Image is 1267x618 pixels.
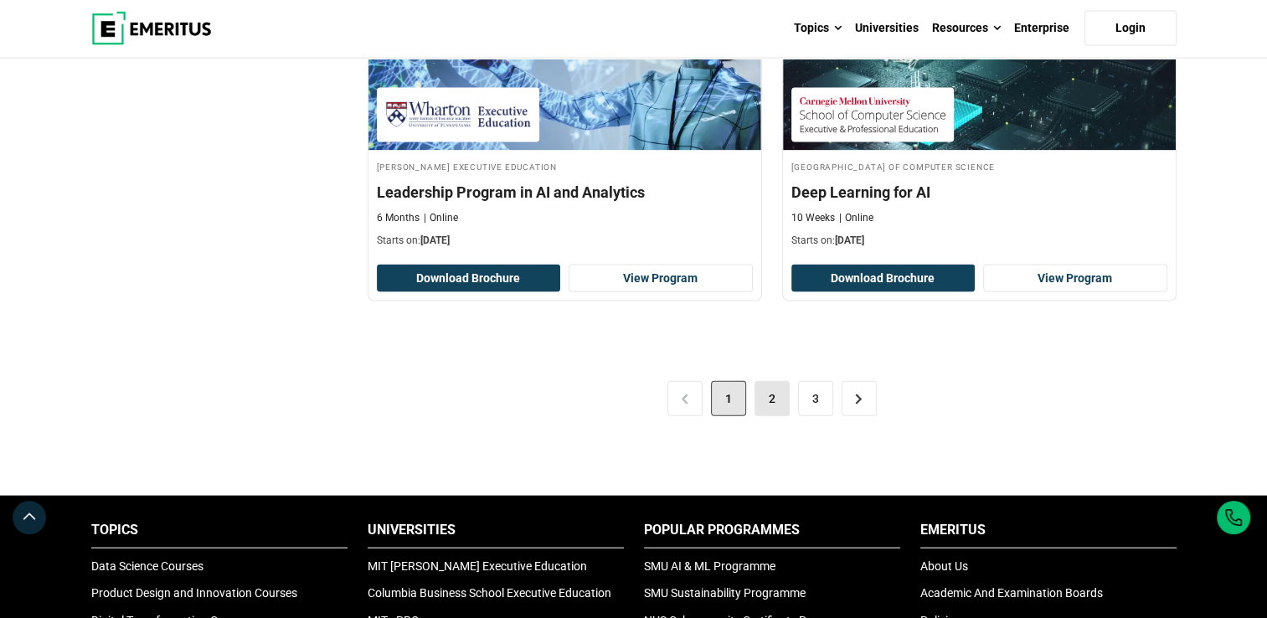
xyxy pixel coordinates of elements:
p: 6 Months [377,211,420,225]
a: Academic And Examination Boards [920,586,1103,600]
img: Carnegie Mellon University School of Computer Science [800,96,945,134]
a: 2 [755,381,790,416]
a: Product Design and Innovation Courses [91,586,297,600]
button: Download Brochure [791,265,976,293]
a: Data Science Courses [91,559,203,573]
a: View Program [983,265,1167,293]
h4: Deep Learning for AI [791,182,1167,203]
p: 10 Weeks [791,211,835,225]
img: Wharton Executive Education [385,96,531,134]
h4: [GEOGRAPHIC_DATA] of Computer Science [791,159,1167,173]
span: [DATE] [835,234,864,246]
p: Starts on: [791,234,1167,248]
button: Download Brochure [377,265,561,293]
a: 3 [798,381,833,416]
a: SMU Sustainability Programme [644,586,806,600]
a: SMU AI & ML Programme [644,559,775,573]
a: Columbia Business School Executive Education [368,586,611,600]
a: View Program [569,265,753,293]
a: Login [1084,11,1177,46]
a: MIT [PERSON_NAME] Executive Education [368,559,587,573]
h4: [PERSON_NAME] Executive Education [377,159,753,173]
p: Online [424,211,458,225]
p: Online [839,211,873,225]
a: > [842,381,877,416]
h4: Leadership Program in AI and Analytics [377,182,753,203]
span: 1 [711,381,746,416]
span: [DATE] [420,234,450,246]
a: About Us [920,559,968,573]
p: Starts on: [377,234,753,248]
